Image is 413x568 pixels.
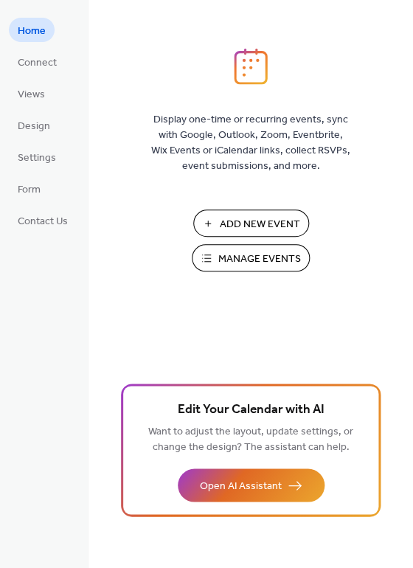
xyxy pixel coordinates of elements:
[9,18,55,42] a: Home
[178,400,324,420] span: Edit Your Calendar with AI
[18,214,68,229] span: Contact Us
[178,468,324,502] button: Open AI Assistant
[9,81,54,105] a: Views
[18,24,46,39] span: Home
[18,55,57,71] span: Connect
[192,244,310,271] button: Manage Events
[9,113,59,137] a: Design
[220,217,300,232] span: Add New Event
[193,209,309,237] button: Add New Event
[18,150,56,166] span: Settings
[148,422,353,457] span: Want to adjust the layout, update settings, or change the design? The assistant can help.
[218,252,301,267] span: Manage Events
[151,112,350,174] span: Display one-time or recurring events, sync with Google, Outlook, Zoom, Eventbrite, Wix Events or ...
[234,48,268,85] img: logo_icon.svg
[9,208,77,232] a: Contact Us
[200,479,282,494] span: Open AI Assistant
[18,87,45,103] span: Views
[18,119,50,134] span: Design
[9,176,49,201] a: Form
[9,145,65,169] a: Settings
[18,182,41,198] span: Form
[9,49,66,74] a: Connect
